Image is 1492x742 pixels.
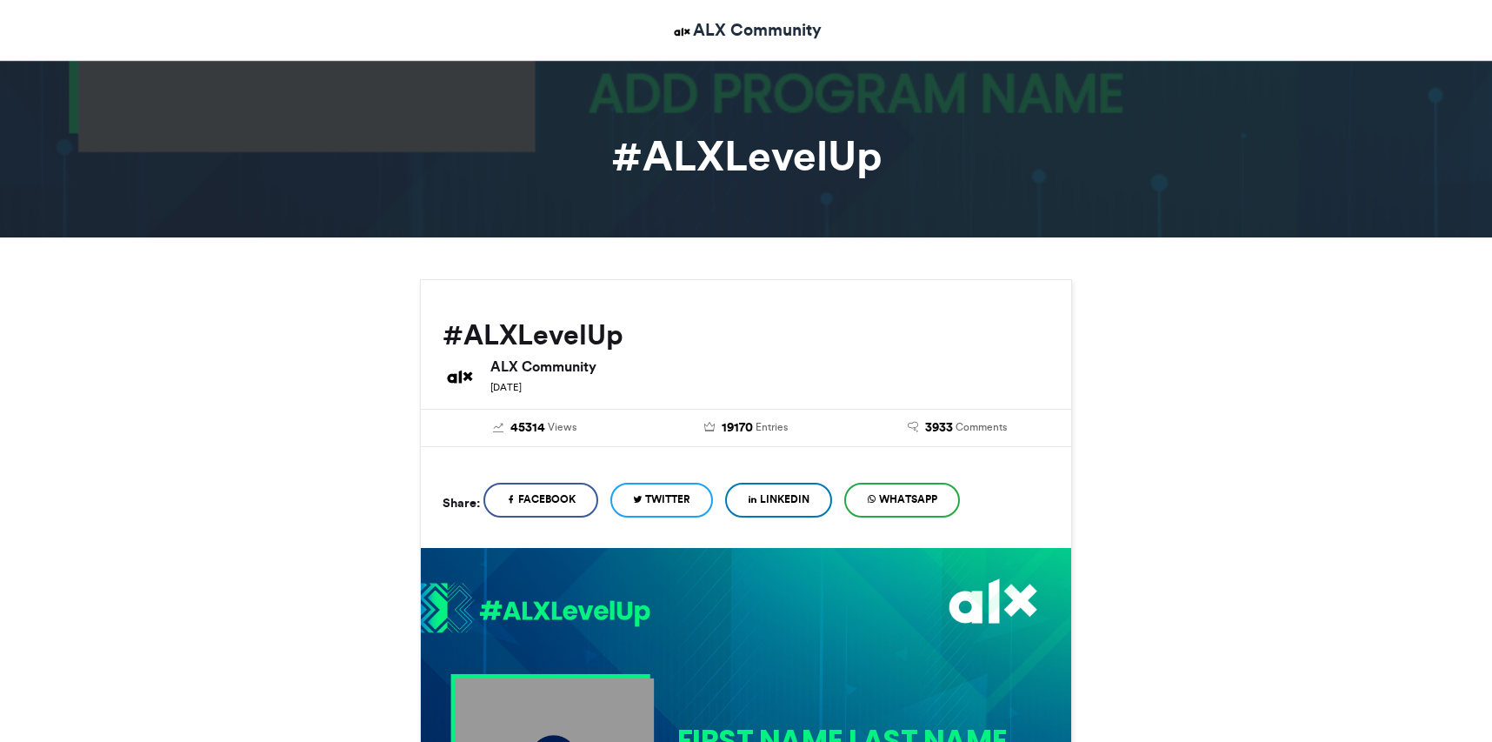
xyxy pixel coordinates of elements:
a: Facebook [483,483,598,518]
span: Views [548,419,576,435]
a: 3933 Comments [864,418,1049,438]
h6: ALX Community [490,359,1049,373]
a: WhatsApp [844,483,960,518]
span: Comments [956,419,1007,435]
h1: #ALXLevelUp [263,135,1229,177]
img: ALX Community [671,21,693,43]
a: 45314 Views [443,418,628,438]
img: 1721821317.056-e66095c2f9b7be57613cf5c749b4708f54720bc2.png [421,582,650,638]
a: ALX Community [671,17,822,43]
span: 45314 [510,418,545,438]
span: LinkedIn [760,491,809,507]
span: WhatsApp [879,491,937,507]
span: 19170 [722,418,753,438]
a: Twitter [610,483,713,518]
a: LinkedIn [725,483,832,518]
h5: Share: [443,491,480,514]
h2: #ALXLevelUp [443,319,1049,351]
span: Twitter [645,491,690,507]
small: [DATE] [490,381,522,393]
span: Entries [756,419,788,435]
img: ALX Community [443,359,477,394]
span: 3933 [925,418,953,438]
span: Facebook [518,491,576,507]
a: 19170 Entries [654,418,839,438]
